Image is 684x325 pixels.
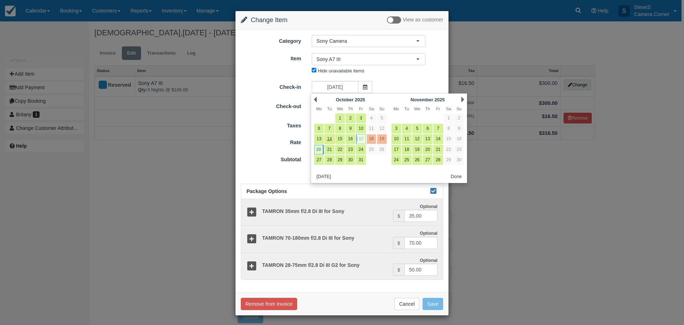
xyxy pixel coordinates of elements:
[327,106,332,111] span: Tuesday
[325,124,334,133] a: 7
[412,155,422,165] a: 26
[367,145,376,154] a: 25
[336,97,354,102] span: October
[316,56,416,63] span: Sony A7 III
[454,145,464,154] a: 23
[335,155,345,165] a: 29
[454,134,464,144] a: 16
[402,145,411,154] a: 18
[444,155,454,165] a: 29
[423,155,432,165] a: 27
[314,134,324,144] a: 13
[402,124,411,133] a: 4
[433,124,443,133] a: 7
[251,16,287,24] span: Change Item
[402,155,411,165] a: 25
[306,137,449,149] div: 3 Nights @ $100.00
[356,134,366,144] a: 17
[398,241,400,246] small: $
[402,134,411,144] a: 11
[379,106,384,111] span: Sunday
[367,124,376,133] a: 11
[314,172,334,181] button: [DATE]
[414,106,420,111] span: Wednesday
[367,134,376,144] a: 18
[348,106,353,111] span: Thursday
[404,106,409,111] span: Tuesday
[392,155,401,165] a: 24
[312,53,425,65] button: Sony A7 III
[423,145,432,154] a: 20
[335,124,345,133] a: 8
[346,145,355,154] a: 23
[314,124,324,133] a: 6
[312,35,425,47] button: Sony Camera
[346,113,355,123] a: 2
[356,113,366,123] a: 3
[454,124,464,133] a: 9
[398,214,400,219] small: $
[359,106,363,111] span: Friday
[318,68,364,73] label: Hide unavailable items
[235,35,306,45] label: Category
[235,136,306,146] label: Rate
[454,113,464,123] a: 2
[433,134,443,144] a: 14
[420,204,437,209] strong: Optional
[446,106,451,111] span: Saturday
[325,134,334,144] a: 14
[257,235,393,241] h5: TAMRON 70-180mm f/2.8 Di III for Sony
[433,145,443,154] a: 21
[314,155,324,165] a: 27
[457,106,462,111] span: Sunday
[377,113,387,123] a: 5
[325,155,334,165] a: 28
[235,81,306,91] label: Check-in
[335,145,345,154] a: 22
[454,155,464,165] a: 30
[316,106,322,111] span: Monday
[444,124,454,133] a: 8
[393,106,399,111] span: Monday
[241,253,443,280] a: TAMRON 28-75mm f/2.8 Di III G2 for Sony Optional $
[314,145,324,154] a: 20
[241,298,297,310] button: Remove from Invoice
[392,134,401,144] a: 10
[423,298,443,310] button: Save
[412,145,422,154] a: 19
[316,37,416,45] span: Sony Camera
[392,145,401,154] a: 17
[444,145,454,154] a: 22
[346,134,355,144] a: 16
[377,134,387,144] a: 19
[356,155,366,165] a: 31
[241,225,443,253] a: TAMRON 70-180mm f/2.8 Di III for Sony Optional $
[235,153,306,163] label: Subtotal
[377,145,387,154] a: 26
[337,106,343,111] span: Wednesday
[356,124,366,133] a: 10
[423,124,432,133] a: 6
[392,124,401,133] a: 3
[335,113,345,123] a: 1
[247,188,287,194] span: Package Options
[394,298,419,310] button: Cancel
[367,113,376,123] a: 4
[435,97,445,102] span: 2025
[420,258,437,263] strong: Optional
[257,209,393,214] h5: TAMRON 35mm f/2.8 Di III for Sony
[235,52,306,62] label: Item
[377,124,387,133] a: 12
[241,199,443,226] a: TAMRON 35mm f/2.8 Di III for Sony Optional $
[369,106,374,111] span: Saturday
[235,120,306,130] label: Taxes
[423,134,432,144] a: 13
[412,134,422,144] a: 12
[346,155,355,165] a: 30
[314,97,317,102] a: Prev
[411,97,433,102] span: November
[444,113,454,123] a: 1
[356,145,366,154] a: 24
[235,100,306,110] label: Check-out
[346,124,355,133] a: 9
